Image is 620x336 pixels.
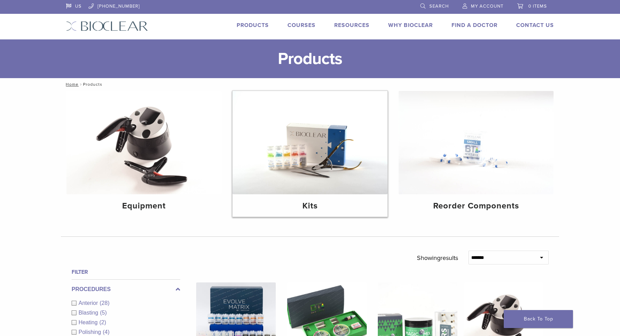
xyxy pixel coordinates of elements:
[72,200,216,212] h4: Equipment
[64,82,79,87] a: Home
[100,300,109,306] span: (28)
[66,91,221,217] a: Equipment
[504,310,573,328] a: Back To Top
[72,268,180,276] h4: Filter
[528,3,547,9] span: 0 items
[471,3,503,9] span: My Account
[399,91,554,194] img: Reorder Components
[72,285,180,293] label: Procedures
[237,22,269,29] a: Products
[452,22,498,29] a: Find A Doctor
[516,22,554,29] a: Contact Us
[66,21,148,31] img: Bioclear
[388,22,433,29] a: Why Bioclear
[404,200,548,212] h4: Reorder Components
[238,200,382,212] h4: Kits
[61,78,559,91] nav: Products
[79,310,100,316] span: Blasting
[103,329,110,335] span: (4)
[79,329,103,335] span: Polishing
[288,22,316,29] a: Courses
[99,319,106,325] span: (2)
[66,91,221,194] img: Equipment
[417,251,458,265] p: Showing results
[429,3,449,9] span: Search
[100,310,107,316] span: (5)
[79,300,100,306] span: Anterior
[232,91,387,217] a: Kits
[79,319,99,325] span: Heating
[399,91,554,217] a: Reorder Components
[79,83,83,86] span: /
[334,22,370,29] a: Resources
[232,91,387,194] img: Kits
